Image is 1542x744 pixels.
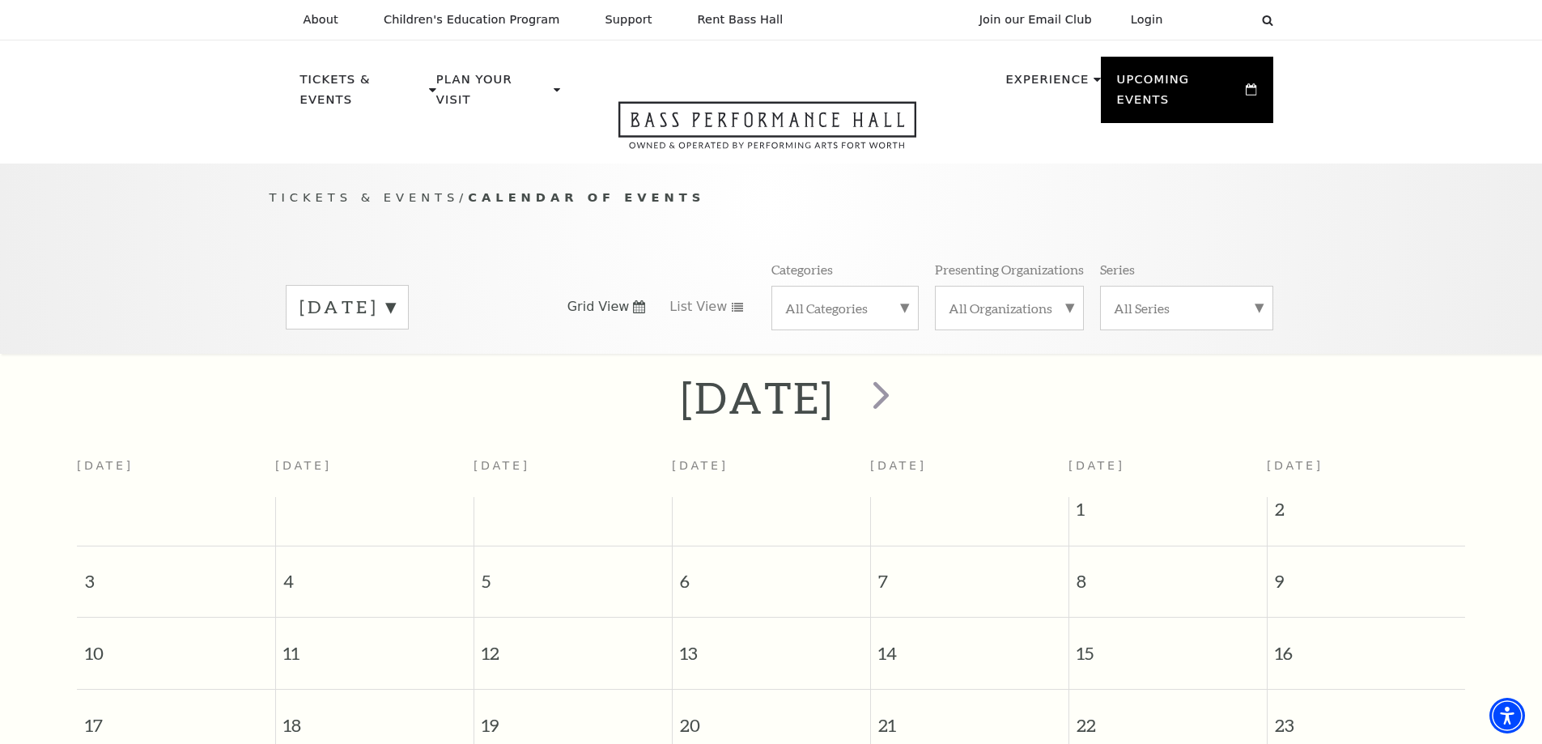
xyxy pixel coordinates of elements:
[1100,261,1135,278] p: Series
[474,618,672,674] span: 12
[1005,70,1089,99] p: Experience
[1114,300,1260,317] label: All Series
[871,618,1068,674] span: 14
[785,300,905,317] label: All Categories
[270,190,460,204] span: Tickets & Events
[673,618,870,674] span: 13
[871,546,1068,602] span: 7
[560,101,975,164] a: Open this option
[299,295,395,320] label: [DATE]
[605,13,652,27] p: Support
[1489,698,1525,733] div: Accessibility Menu
[849,369,908,427] button: next
[698,13,784,27] p: Rent Bass Hall
[300,70,426,119] p: Tickets & Events
[436,70,550,119] p: Plan Your Visit
[276,618,474,674] span: 11
[949,300,1070,317] label: All Organizations
[673,546,870,602] span: 6
[384,13,560,27] p: Children's Education Program
[672,449,870,497] th: [DATE]
[681,372,834,423] h2: [DATE]
[275,449,474,497] th: [DATE]
[1268,497,1466,529] span: 2
[1068,459,1125,472] span: [DATE]
[276,546,474,602] span: 4
[771,261,833,278] p: Categories
[567,298,630,316] span: Grid View
[304,13,338,27] p: About
[870,449,1068,497] th: [DATE]
[474,546,672,602] span: 5
[1069,618,1267,674] span: 15
[77,618,275,674] span: 10
[468,190,705,204] span: Calendar of Events
[77,449,275,497] th: [DATE]
[935,261,1084,278] p: Presenting Organizations
[1268,546,1466,602] span: 9
[474,449,672,497] th: [DATE]
[669,298,727,316] span: List View
[1117,70,1243,119] p: Upcoming Events
[1069,497,1267,529] span: 1
[1267,459,1323,472] span: [DATE]
[270,188,1273,208] p: /
[1189,12,1247,28] select: Select:
[1268,618,1466,674] span: 16
[77,546,275,602] span: 3
[1069,546,1267,602] span: 8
